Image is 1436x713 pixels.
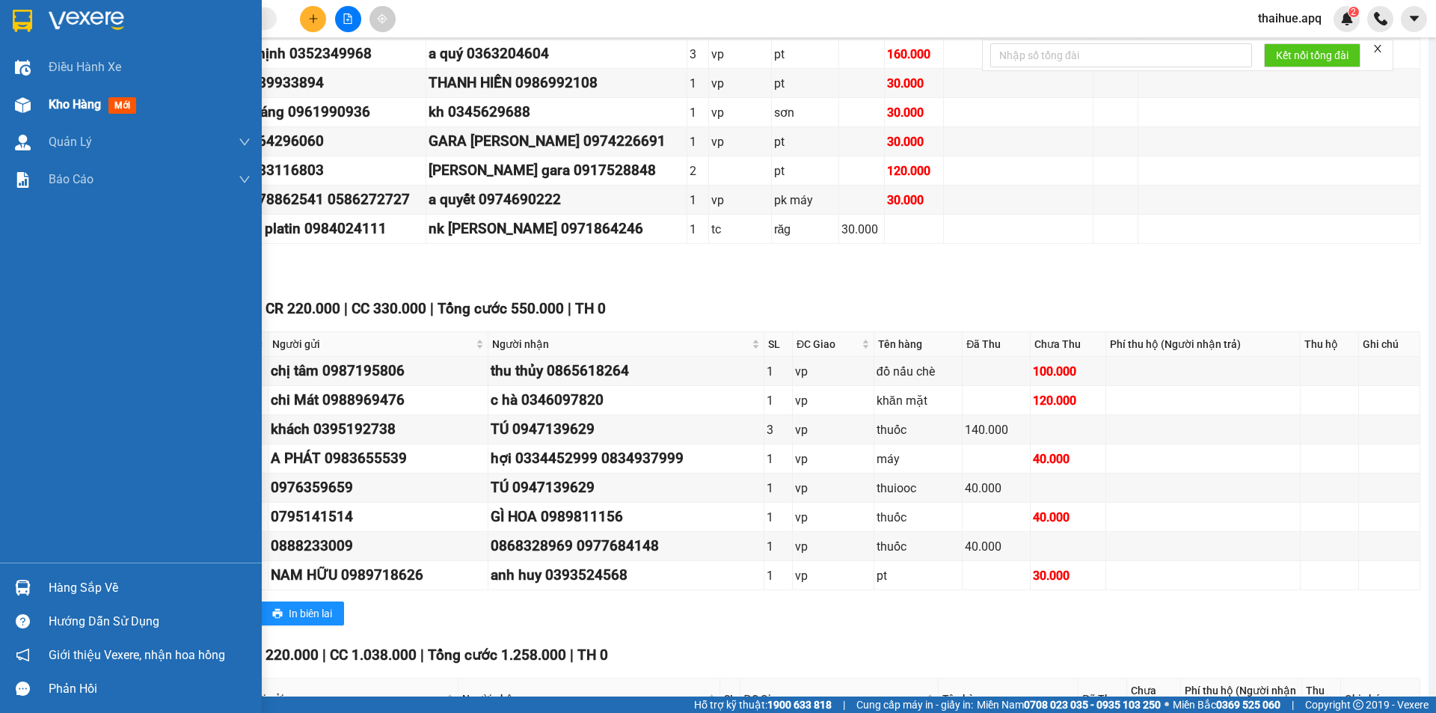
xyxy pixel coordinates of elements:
div: a quý 0363204604 [429,43,684,65]
button: plus [300,6,326,32]
div: 0888233009 [271,535,485,557]
span: ĐC Giao [744,691,924,707]
div: chị tâm 0987195806 [271,360,485,382]
div: 30.000 [887,191,941,209]
div: hợi 0334452999 0834937999 [491,447,761,470]
div: Hàng sắp về [49,577,251,599]
div: vp [711,191,769,209]
div: 30.000 [841,220,882,239]
div: GARA [PERSON_NAME] 0974226691 [429,130,684,153]
div: NAM HỮU 0989718626 [271,564,485,587]
div: 0868328969 0977684148 [491,535,761,557]
div: vp [795,391,871,410]
span: Điều hành xe [49,58,121,76]
div: vp [711,103,769,122]
div: răg [774,220,836,239]
span: | [430,300,434,317]
img: warehouse-icon [15,97,31,113]
div: 1 [767,450,790,468]
span: | [1292,697,1294,713]
div: A PHÁT 0983655539 [271,447,485,470]
div: pt [877,566,960,585]
div: vp [711,132,769,151]
div: vp [795,508,871,527]
div: a quyết 0974690222 [429,189,684,211]
div: 30.000 [887,103,941,122]
div: kh 0345629688 [429,101,684,123]
span: Quản Lý [49,132,92,151]
div: 30.000 [887,132,941,151]
div: máy [877,450,960,468]
div: vp [795,566,871,585]
div: vp [795,420,871,439]
span: | [843,697,845,713]
th: Thu hộ [1301,332,1359,357]
div: 40.000 [1033,450,1104,468]
div: 30.000 [1033,566,1104,585]
div: vp [795,362,871,381]
input: Nhập số tổng đài [990,43,1252,67]
img: warehouse-icon [15,135,31,150]
img: warehouse-icon [15,580,31,596]
th: SL [764,332,793,357]
span: CC 330.000 [352,300,426,317]
button: caret-down [1401,6,1427,32]
div: 0795141514 [271,506,485,528]
div: [PERSON_NAME] gara 0917528848 [429,159,684,182]
button: aim [369,6,396,32]
img: solution-icon [15,172,31,188]
div: 1 [767,566,790,585]
button: file-add [335,6,361,32]
span: Miền Nam [977,697,1161,713]
span: | [344,300,348,317]
div: GÌ HOA 0989811156 [491,506,761,528]
strong: 0708 023 035 - 0935 103 250 [1024,699,1161,711]
div: vp [711,45,769,64]
div: 30.000 [887,74,941,93]
div: 1 [690,220,706,239]
div: 160.000 [887,45,941,64]
span: Người gửi [272,336,473,352]
th: Chưa Thu [1031,332,1107,357]
div: 0978862541 0586272727 [242,189,423,211]
span: file-add [343,13,353,24]
div: 1 [767,508,790,527]
span: | [322,646,326,664]
div: vp [795,479,871,498]
div: 100.000 [1033,362,1104,381]
span: | [570,646,574,664]
span: message [16,682,30,696]
div: 2 [690,162,706,180]
button: printerIn biên lai [260,602,344,625]
span: CC 1.038.000 [330,646,417,664]
th: Phí thu hộ (Người nhận trả) [1106,332,1300,357]
strong: 0369 525 060 [1216,699,1280,711]
div: chi Mát 0988969476 [271,389,485,411]
div: 1 [767,479,790,498]
span: printer [272,608,283,620]
sup: 2 [1348,7,1359,17]
span: Người gửi [236,691,443,707]
span: copyright [1353,700,1363,710]
div: pt [774,74,836,93]
div: THANH HIỀN 0986992108 [429,72,684,94]
span: notification [16,648,30,662]
span: down [239,136,251,148]
div: lab platin 0984024111 [242,218,423,240]
span: question-circle [16,614,30,628]
span: TH 0 [575,300,606,317]
span: ĐC Giao [797,336,859,352]
div: 40.000 [1033,508,1104,527]
span: close [1372,43,1383,54]
div: Phản hồi [49,678,251,700]
th: Đã Thu [963,332,1031,357]
span: Cung cấp máy in - giấy in: [856,697,973,713]
div: pt [774,132,836,151]
div: thu thủy 0865618264 [491,360,761,382]
div: sơn [774,103,836,122]
div: anh huy 0393524568 [491,564,761,587]
div: thuốc [877,508,960,527]
span: mới [108,97,136,114]
div: 1 [690,103,706,122]
div: khách 0395192738 [271,418,485,441]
